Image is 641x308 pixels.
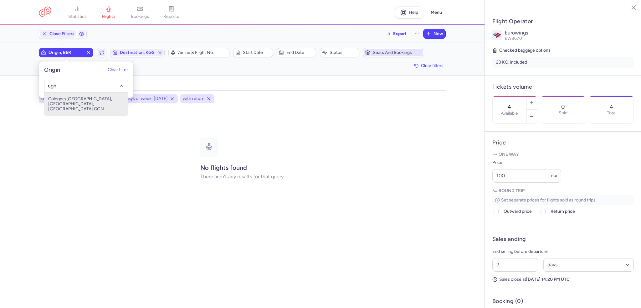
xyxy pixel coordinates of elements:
span: flights [102,14,115,19]
button: Seats and bookings [363,48,424,57]
button: Start date [233,48,273,57]
span: Outward price [504,208,532,215]
img: Eurowings logo [492,30,502,40]
a: statistics [62,6,93,19]
p: Total [607,111,616,116]
p: 0 [561,104,565,110]
span: Destination, KGS [120,50,155,55]
input: ## [492,258,538,272]
p: One way [492,151,634,158]
span: Export [393,31,407,36]
a: flights [93,6,124,19]
button: Clear filter [108,67,128,72]
a: reports [156,6,187,19]
p: Eurowings [505,30,634,36]
span: with return [183,96,204,102]
span: Return price [551,208,575,215]
strong: No flights found [200,164,247,171]
span: reports [163,14,179,19]
h4: Flight Operator [492,18,634,25]
h5: Checked baggage options [492,47,634,54]
button: New [423,29,445,39]
button: Destination, KGS [110,48,165,57]
h5: Origin [44,66,60,74]
span: statistics [68,14,87,19]
span: bookings [131,14,149,19]
button: End date [277,48,316,57]
span: Origin, BER [49,50,84,55]
button: Clear filters [412,61,446,70]
span: origin: BER [41,96,63,102]
h4: Sales ending [492,236,526,243]
label: Available [501,111,518,116]
p: Round trip [492,188,634,194]
label: Price [492,159,561,166]
span: Clear filters [421,63,444,68]
a: Help [395,7,423,18]
button: Export [382,29,411,39]
span: End date [286,50,314,55]
button: Status [320,48,359,57]
span: Help [409,10,418,15]
span: New [433,31,443,36]
h4: Price [492,139,634,146]
span: Seats and bookings [373,50,422,55]
p: Sales close at [492,277,634,282]
span: Status [330,50,357,55]
a: CitizenPlane red outlined logo [39,7,51,18]
li: 23 KG, included [492,57,634,68]
p: 4 [610,104,613,110]
span: Start date [243,50,270,55]
input: --- [492,169,561,183]
button: Airline & Flight No. [168,48,229,57]
h4: Tickets volume [492,83,634,91]
a: bookings [124,6,156,19]
span: Cologne/[GEOGRAPHIC_DATA], [GEOGRAPHIC_DATA], [GEOGRAPHIC_DATA] CGN [44,93,128,115]
button: Close Filters [39,29,77,39]
strong: [DATE] 14:20 PM UTC [526,277,570,282]
input: -searchbox [48,82,125,89]
span: Close Filters [49,31,74,36]
span: days of week: [DATE] [126,96,168,102]
input: Outward price [494,209,499,214]
button: Origin, BER [39,48,93,57]
span: EW8670 [505,36,522,41]
span: eur [551,173,558,178]
input: Return price [541,209,546,214]
p: Sold [559,111,567,116]
p: End selling before departure [492,248,634,255]
button: Menu [427,7,446,18]
span: Airline & Flight No. [178,50,227,55]
p: There aren't any results for that query. [200,174,285,180]
h4: Booking (0) [492,298,523,305]
p: Set separate prices for flights sold as round trips. [492,195,634,205]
